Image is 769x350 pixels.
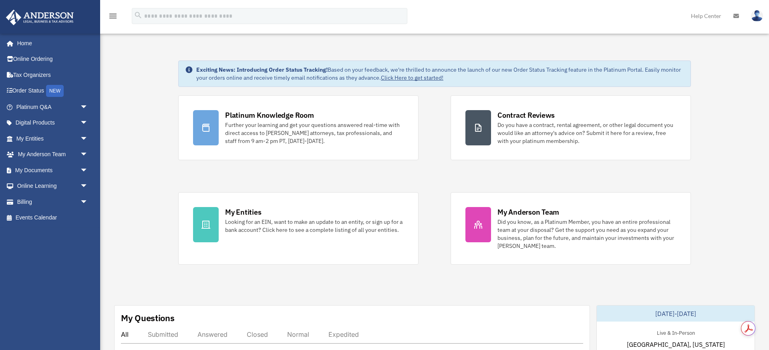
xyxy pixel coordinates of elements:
span: arrow_drop_down [80,131,96,147]
div: Expedited [328,330,359,338]
div: Contract Reviews [497,110,555,120]
img: Anderson Advisors Platinum Portal [4,10,76,25]
div: NEW [46,85,64,97]
div: Platinum Knowledge Room [225,110,314,120]
div: Based on your feedback, we're thrilled to announce the launch of our new Order Status Tracking fe... [196,66,684,82]
strong: Exciting News: Introducing Order Status Tracking! [196,66,328,73]
span: arrow_drop_down [80,99,96,115]
a: My Documentsarrow_drop_down [6,162,100,178]
span: arrow_drop_down [80,162,96,179]
div: Live & In-Person [650,328,701,336]
a: Online Ordering [6,51,100,67]
a: My Anderson Teamarrow_drop_down [6,147,100,163]
a: Billingarrow_drop_down [6,194,100,210]
span: arrow_drop_down [80,115,96,131]
span: arrow_drop_down [80,194,96,210]
a: Order StatusNEW [6,83,100,99]
a: Home [6,35,96,51]
i: menu [108,11,118,21]
a: Tax Organizers [6,67,100,83]
a: Platinum Knowledge Room Further your learning and get your questions answered real-time with dire... [178,95,419,160]
span: arrow_drop_down [80,178,96,195]
div: My Entities [225,207,261,217]
a: menu [108,14,118,21]
div: Further your learning and get your questions answered real-time with direct access to [PERSON_NAM... [225,121,404,145]
a: My Entitiesarrow_drop_down [6,131,100,147]
div: [DATE]-[DATE] [597,306,755,322]
a: Contract Reviews Do you have a contract, rental agreement, or other legal document you would like... [451,95,691,160]
div: Do you have a contract, rental agreement, or other legal document you would like an attorney's ad... [497,121,676,145]
a: Online Learningarrow_drop_down [6,178,100,194]
div: Answered [197,330,227,338]
span: [GEOGRAPHIC_DATA], [US_STATE] [627,340,725,349]
div: Looking for an EIN, want to make an update to an entity, or sign up for a bank account? Click her... [225,218,404,234]
a: Digital Productsarrow_drop_down [6,115,100,131]
div: Submitted [148,330,178,338]
div: My Anderson Team [497,207,559,217]
div: Normal [287,330,309,338]
a: My Anderson Team Did you know, as a Platinum Member, you have an entire professional team at your... [451,192,691,265]
div: All [121,330,129,338]
div: My Questions [121,312,175,324]
a: Click Here to get started! [381,74,443,81]
div: Closed [247,330,268,338]
span: arrow_drop_down [80,147,96,163]
div: Did you know, as a Platinum Member, you have an entire professional team at your disposal? Get th... [497,218,676,250]
a: Platinum Q&Aarrow_drop_down [6,99,100,115]
img: User Pic [751,10,763,22]
a: My Entities Looking for an EIN, want to make an update to an entity, or sign up for a bank accoun... [178,192,419,265]
i: search [134,11,143,20]
a: Events Calendar [6,210,100,226]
